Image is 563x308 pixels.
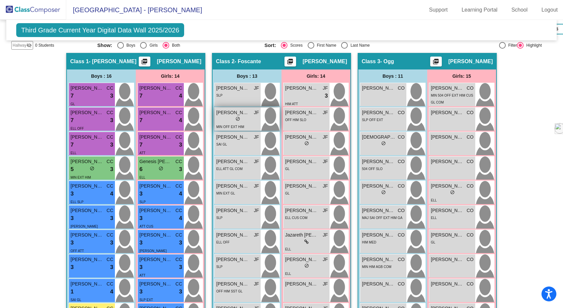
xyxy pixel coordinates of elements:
span: [PERSON_NAME] [431,158,464,165]
span: JF [254,183,259,190]
span: ELL [139,176,145,179]
span: Sort: [264,42,276,48]
span: 3 [110,165,113,174]
span: ELL CUS COM [285,216,307,220]
div: Both [169,42,180,48]
span: 7 [71,141,74,149]
div: Girls [147,42,158,48]
span: [PERSON_NAME] [139,232,173,239]
div: Girls: 15 [427,69,496,83]
span: CC [176,281,182,287]
span: MIN EXT GL [216,192,235,195]
mat-radio-group: Select an option [97,42,260,49]
span: 1 [71,287,74,296]
span: Hallway [13,42,26,48]
span: ELL OFF [71,127,84,130]
span: JF [254,85,259,92]
span: CO [467,232,474,239]
span: [PERSON_NAME] [71,158,104,165]
span: JF [323,281,328,287]
span: JF [254,232,259,239]
div: First Name [314,42,336,48]
span: 3 [139,263,142,272]
span: [PERSON_NAME] [285,256,318,263]
div: Scores [287,42,302,48]
span: [PERSON_NAME] [362,158,395,165]
span: do_not_disturb_alt [381,190,386,195]
span: 3 [71,190,74,198]
div: Boys : 13 [213,69,281,83]
span: 3 [139,214,142,223]
span: MIN 504 OFF EXT HIM CUS GL COM [431,94,473,104]
span: 3 [110,214,113,223]
span: ELL [431,216,437,220]
span: [PERSON_NAME] [362,281,395,287]
span: [PERSON_NAME] [362,232,395,239]
span: CO [467,183,474,190]
span: ELL OFF [216,241,230,244]
span: CC [107,207,113,214]
span: CC [107,109,113,116]
span: 3 [110,239,113,247]
span: [PERSON_NAME] [362,256,395,263]
span: 7 [139,141,142,149]
span: JF [323,158,328,165]
span: JF [254,207,259,214]
span: [PERSON_NAME] [139,249,167,253]
span: Jazareth [PERSON_NAME] [285,232,318,239]
span: [PERSON_NAME] [71,109,104,116]
span: CO [467,256,474,263]
span: [PERSON_NAME] [71,225,98,228]
span: [PERSON_NAME] [285,158,318,165]
span: 7 [139,92,142,100]
span: HIM MED [362,241,376,244]
mat-icon: picture_as_pdf [140,58,148,67]
span: [PERSON_NAME] [431,207,464,214]
span: ATT [139,151,145,155]
span: [PERSON_NAME] [431,232,464,239]
span: [GEOGRAPHIC_DATA] - [PERSON_NAME] [66,5,202,15]
span: JF [323,232,328,239]
span: SLP [139,200,146,204]
span: [PERSON_NAME] [285,183,318,190]
span: CO [398,183,405,190]
span: do_not_disturb_alt [381,141,386,146]
span: CO [398,256,405,263]
span: CO [398,109,405,116]
span: [PERSON_NAME] [431,134,464,141]
span: [PERSON_NAME] [139,256,173,263]
span: SAI GL [71,298,81,302]
span: 3 [179,165,182,174]
span: GL [71,102,75,106]
span: MIN HIM AGB COM [362,265,391,269]
a: Logout [536,5,563,15]
span: CC [176,158,182,165]
span: 3 [179,287,182,296]
span: ATT CUS [139,225,153,228]
span: [PERSON_NAME] [71,134,104,141]
mat-radio-group: Select an option [264,42,427,49]
span: [PERSON_NAME] [431,256,464,263]
span: ELL ATT GL COM [216,167,242,171]
span: OFF ATT [71,249,84,253]
span: CC [107,281,113,287]
span: do_not_disturb_alt [159,166,163,171]
span: JF [323,85,328,92]
span: [PERSON_NAME] [139,134,173,141]
span: do_not_disturb_alt [450,190,455,195]
span: CC [107,256,113,263]
span: [PERSON_NAME] [216,183,249,190]
span: CC [176,232,182,239]
span: JF [323,207,328,214]
span: [PERSON_NAME] [216,232,249,239]
span: [PERSON_NAME] [216,207,249,214]
span: - Foscante [234,58,261,65]
div: Boys : 11 [358,69,427,83]
div: Filter [506,42,517,48]
span: CO [398,85,405,92]
span: [PERSON_NAME] [285,134,318,141]
span: 7 [139,116,142,125]
span: [PERSON_NAME] [362,207,395,214]
span: 6 [139,165,142,174]
span: 4 [179,214,182,223]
